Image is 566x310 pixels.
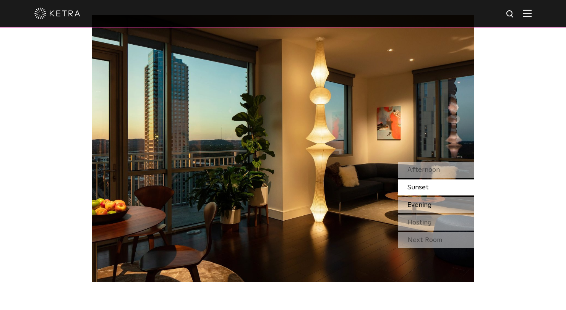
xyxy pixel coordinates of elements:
[523,10,532,17] img: Hamburger%20Nav.svg
[92,15,474,282] img: SS_HBD_LivingRoom_Desktop_02
[407,219,432,226] span: Hosting
[407,202,432,208] span: Evening
[398,232,474,248] div: Next Room
[407,166,440,173] span: Afternoon
[34,8,80,19] img: ketra-logo-2019-white
[407,184,429,191] span: Sunset
[506,10,515,19] img: search icon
